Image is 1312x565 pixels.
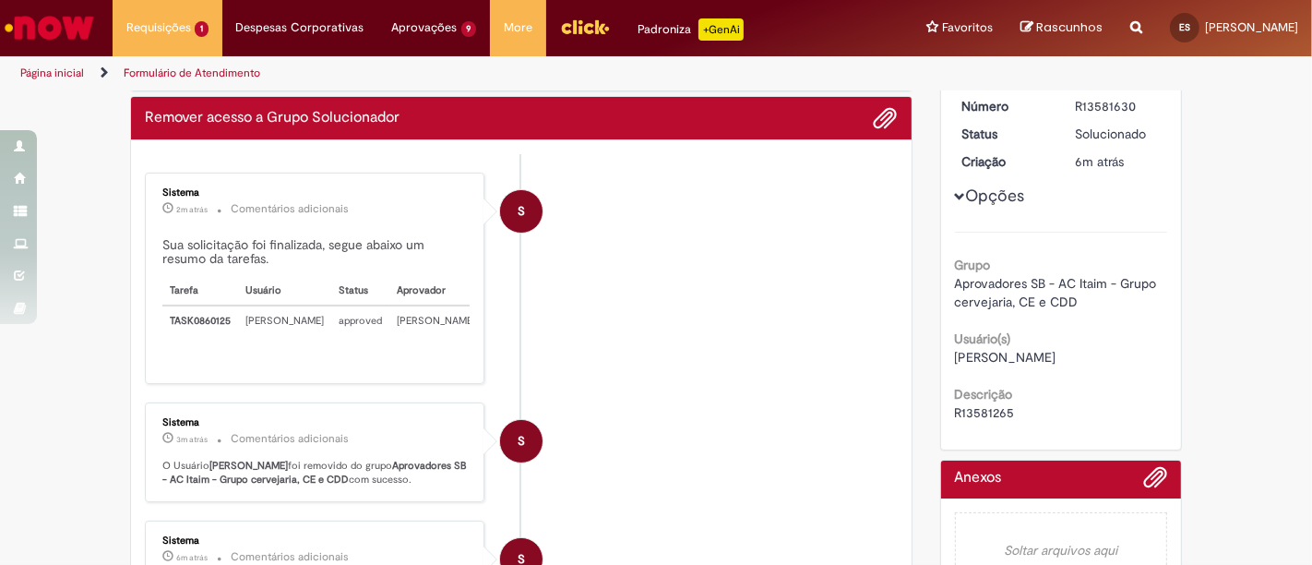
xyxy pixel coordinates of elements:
b: Descrição [955,386,1013,403]
span: R13581265 [955,404,1015,421]
h2: Anexos [955,470,1002,487]
ul: Trilhas de página [14,56,861,90]
small: Comentários adicionais [231,431,349,447]
th: Tarefa [162,276,238,307]
td: approved [331,306,389,350]
span: Aprovadores SB - AC Itaim - Grupo cervejaria, CE e CDD [955,275,1161,310]
dt: Status [948,125,1062,143]
dt: Número [948,97,1062,115]
span: S [518,189,525,234]
th: Status [331,276,389,307]
span: 9 [461,21,477,37]
span: 6m atrás [1075,153,1124,170]
button: Adicionar anexos [874,106,898,130]
time: 30/09/2025 13:55:09 [176,552,208,563]
th: Aprovador [389,276,483,307]
div: System [500,420,543,463]
small: Comentários adicionais [231,549,349,565]
p: O Usuário foi removido do grupo com sucesso. [162,459,470,487]
div: Sistema [162,417,470,428]
time: 30/09/2025 13:59:25 [176,204,208,215]
span: Despesas Corporativas [236,18,364,37]
span: [PERSON_NAME] [955,349,1056,366]
p: +GenAi [698,18,744,41]
div: 30/09/2025 13:55:03 [1075,152,1161,171]
div: Sistema [162,535,470,547]
div: Sistema [162,187,470,198]
span: [PERSON_NAME] [1205,19,1298,35]
b: Grupo [955,257,991,273]
h5: Sua solicitação foi finalizada, segue abaixo um resumo da tarefas. [162,238,470,267]
th: TASK0860125 [162,306,238,350]
span: Rascunhos [1036,18,1103,36]
b: Usuário(s) [955,331,1011,347]
div: Padroniza [638,18,744,41]
h2: Remover acesso a Grupo Solucionador Histórico de tíquete [145,110,400,126]
th: Usuário [238,276,331,307]
div: R13581630 [1075,97,1161,115]
b: Aprovadores SB - AC Itaim - Grupo cervejaria, CE e CDD [162,459,469,487]
b: [PERSON_NAME] [209,459,288,473]
a: Rascunhos [1020,19,1103,37]
time: 30/09/2025 13:58:11 [176,434,208,445]
span: ES [1179,21,1190,33]
a: Formulário de Atendimento [124,66,260,80]
td: [PERSON_NAME] [238,306,331,350]
span: More [504,18,532,37]
a: Página inicial [20,66,84,80]
span: 3m atrás [176,434,208,445]
span: Requisições [126,18,191,37]
small: Comentários adicionais [231,201,349,217]
span: S [518,419,525,463]
button: Adicionar anexos [1143,465,1167,499]
span: 2m atrás [176,204,208,215]
div: System [500,190,543,233]
span: Favoritos [942,18,993,37]
td: [PERSON_NAME] [389,306,483,350]
img: click_logo_yellow_360x200.png [560,13,610,41]
dt: Criação [948,152,1062,171]
span: Aprovações [392,18,458,37]
time: 30/09/2025 13:55:03 [1075,153,1124,170]
span: 1 [195,21,209,37]
img: ServiceNow [2,9,97,46]
div: Solucionado [1075,125,1161,143]
span: 6m atrás [176,552,208,563]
